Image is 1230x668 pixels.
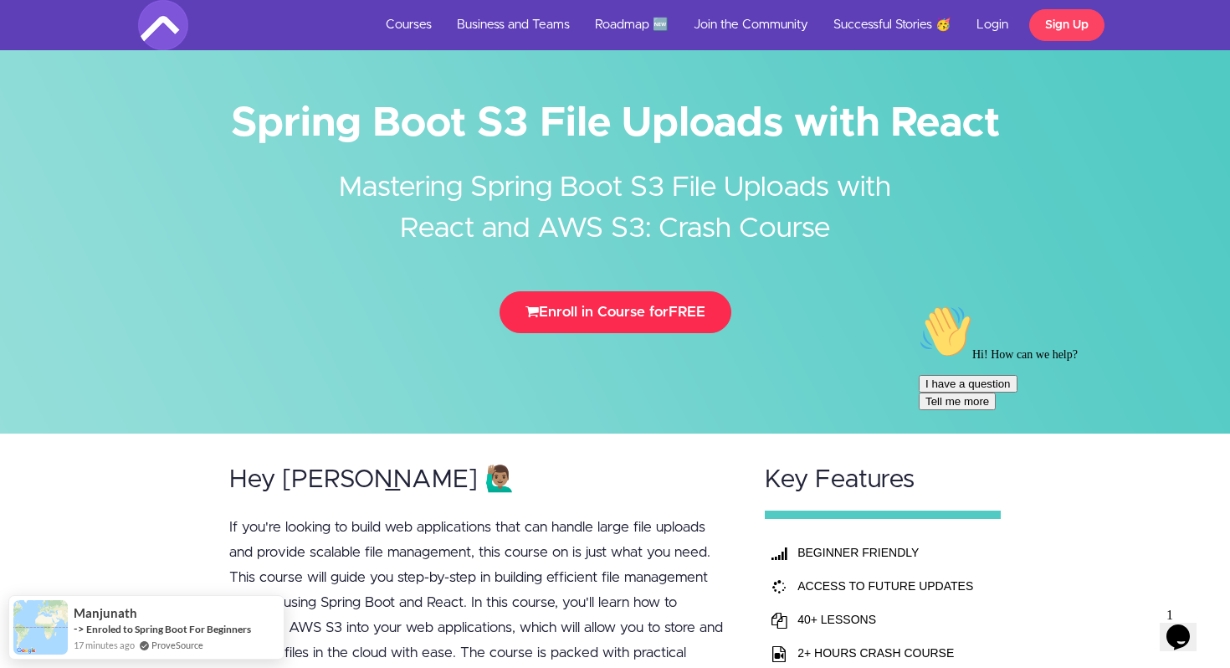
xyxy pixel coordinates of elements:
[7,95,84,112] button: Tell me more
[793,569,977,603] td: ACCESS TO FUTURE UPDATES
[151,638,203,652] a: ProveSource
[500,291,731,333] button: Enroll in Course forFREE
[74,622,85,635] span: ->
[7,7,308,112] div: 👋Hi! How can we help?I have a questionTell me more
[74,638,135,652] span: 17 minutes ago
[13,600,68,655] img: provesource social proof notification image
[1160,601,1213,651] iframe: chat widget
[1029,9,1104,41] a: Sign Up
[229,466,733,494] h2: Hey [PERSON_NAME] 🙋🏽‍♂️
[669,305,705,319] span: FREE
[7,77,105,95] button: I have a question
[301,142,929,249] h2: Mastering Spring Boot S3 File Uploads with React and AWS S3: Crash Course
[86,623,251,635] a: Enroled to Spring Boot For Beginners
[7,7,60,60] img: :wave:
[74,606,137,620] span: Manjunath
[912,298,1213,593] iframe: chat widget
[793,603,977,636] td: 40+ LESSONS
[793,536,977,569] th: BEGINNER FRIENDLY
[138,105,1092,142] h1: Spring Boot S3 File Uploads with React
[7,50,166,63] span: Hi! How can we help?
[765,466,1001,494] h2: Key Features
